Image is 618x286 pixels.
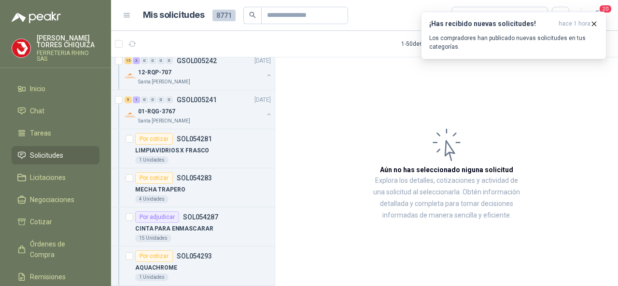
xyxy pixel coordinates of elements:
a: 15 3 0 0 0 0 GSOL005242[DATE] Company Logo12-RQP-707Santa [PERSON_NAME] [125,55,273,86]
a: Órdenes de Compra [12,235,99,264]
div: 1 Unidades [135,273,169,281]
div: Por cotizar [135,172,173,184]
img: Company Logo [125,109,136,121]
a: Negociaciones [12,191,99,209]
img: Company Logo [125,70,136,82]
a: Solicitudes [12,146,99,164]
a: Tareas [12,124,99,142]
p: GSOL005241 [177,96,217,103]
p: SOL054281 [177,136,212,142]
a: Por cotizarSOL054283MECHA TRAPERO4 Unidades [111,168,275,207]
p: Santa [PERSON_NAME] [138,78,190,86]
span: hace 1 hora [559,20,590,28]
button: 20 [589,7,606,24]
div: 0 [141,57,148,64]
img: Company Logo [12,39,30,57]
a: Remisiones [12,268,99,286]
a: Cotizar [12,213,99,231]
p: CINTA PARA ENMASCARAR [135,224,213,233]
div: 0 [149,96,156,103]
p: 01-RQG-3767 [138,107,175,116]
h3: ¡Has recibido nuevas solicitudes! [429,20,555,28]
span: Órdenes de Compra [30,239,90,260]
div: Todas [458,10,478,21]
a: Por cotizarSOL054281LIMPIAVIDRIOS X FRASCO1 Unidades [111,129,275,168]
a: Inicio [12,80,99,98]
div: 0 [157,96,165,103]
p: Explora los detalles, cotizaciones y actividad de una solicitud al seleccionarla. Obtén informaci... [372,175,521,221]
span: Inicio [30,83,45,94]
p: MECHA TRAPERO [135,185,185,194]
p: Santa [PERSON_NAME] [138,117,190,125]
button: ¡Has recibido nuevas solicitudes!hace 1 hora Los compradores han publicado nuevas solicitudes en ... [421,12,606,59]
span: Licitaciones [30,172,66,183]
p: [DATE] [254,56,271,66]
span: Chat [30,106,44,116]
div: 3 [133,57,140,64]
p: AQUACHROME [135,263,177,272]
a: Por adjudicarSOL054287CINTA PARA ENMASCARAR15 Unidades [111,207,275,246]
div: Por adjudicar [135,211,179,223]
div: 0 [166,96,173,103]
h1: Mis solicitudes [143,8,205,22]
p: LIMPIAVIDRIOS X FRASCO [135,146,209,155]
span: 8771 [212,10,236,21]
div: 1 - 50 de 6006 [401,36,464,52]
div: 4 Unidades [135,195,169,203]
div: 0 [157,57,165,64]
span: Remisiones [30,272,66,282]
span: 20 [599,4,612,14]
div: 5 [125,96,132,103]
div: Por cotizar [135,250,173,262]
h3: Aún no has seleccionado niguna solicitud [380,164,513,175]
p: SOL054283 [177,175,212,181]
div: 0 [141,96,148,103]
p: SOL054293 [177,253,212,259]
div: 15 Unidades [135,234,171,242]
a: Por cotizarSOL054293AQUACHROME1 Unidades [111,246,275,286]
p: Los compradores han publicado nuevas solicitudes en tus categorías. [429,34,598,51]
p: [DATE] [254,95,271,105]
span: search [249,12,256,18]
p: GSOL005242 [177,57,217,64]
span: Tareas [30,128,51,138]
a: Chat [12,102,99,120]
span: Solicitudes [30,150,63,161]
div: Por cotizar [135,133,173,145]
p: FERRETERIA RHINO SAS [37,50,99,62]
img: Logo peakr [12,12,61,23]
p: [PERSON_NAME] TORRES CHIQUIZA [37,35,99,48]
div: 1 Unidades [135,156,169,164]
a: 5 1 0 0 0 0 GSOL005241[DATE] Company Logo01-RQG-3767Santa [PERSON_NAME] [125,94,273,125]
p: SOL054287 [183,214,218,220]
div: 1 [133,96,140,103]
span: Cotizar [30,217,52,227]
p: 12-RQP-707 [138,68,171,77]
span: Negociaciones [30,194,74,205]
div: 0 [149,57,156,64]
a: Licitaciones [12,168,99,187]
div: 15 [125,57,132,64]
div: 0 [166,57,173,64]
